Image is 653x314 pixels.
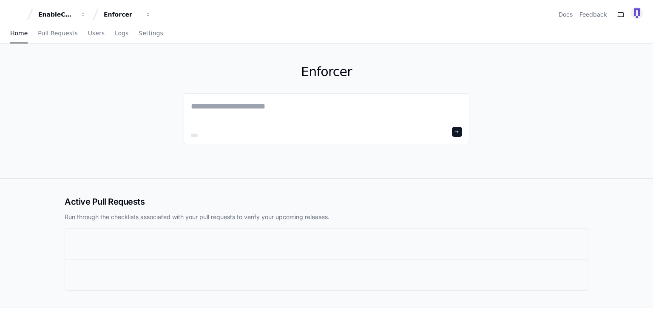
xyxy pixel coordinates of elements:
a: Settings [139,24,163,43]
h1: Enforcer [184,64,469,80]
span: Logs [115,31,128,36]
button: Feedback [579,10,607,19]
a: Docs [559,10,573,19]
span: Pull Requests [38,31,77,36]
button: EnableComp [35,7,89,22]
span: Users [88,31,105,36]
img: 120491586 [631,7,643,19]
h2: Active Pull Requests [65,196,588,208]
button: Enforcer [100,7,155,22]
a: Users [88,24,105,43]
span: Settings [139,31,163,36]
span: Home [10,31,28,36]
div: Enforcer [104,10,140,19]
div: EnableComp [38,10,75,19]
a: Home [10,24,28,43]
a: Logs [115,24,128,43]
a: Pull Requests [38,24,77,43]
p: Run through the checklists associated with your pull requests to verify your upcoming releases. [65,213,588,221]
